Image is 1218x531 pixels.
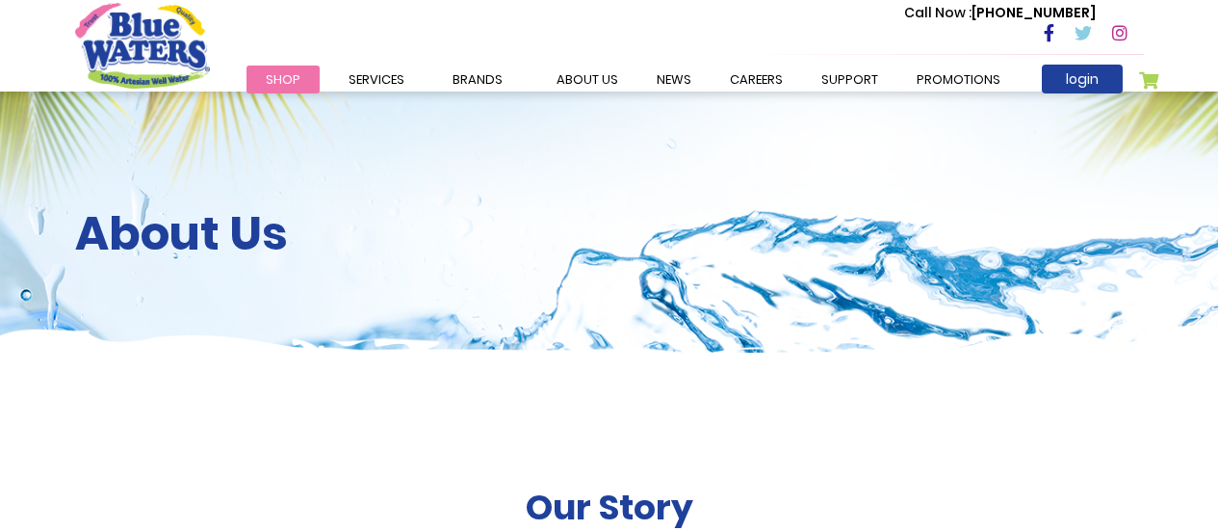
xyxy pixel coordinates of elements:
[453,70,503,89] span: Brands
[1042,65,1123,93] a: login
[537,66,637,93] a: about us
[711,66,802,93] a: careers
[802,66,897,93] a: support
[526,487,693,528] h2: Our Story
[266,70,300,89] span: Shop
[904,3,972,22] span: Call Now :
[75,3,210,88] a: store logo
[637,66,711,93] a: News
[349,70,404,89] span: Services
[897,66,1020,93] a: Promotions
[75,206,1144,262] h2: About Us
[904,3,1096,23] p: [PHONE_NUMBER]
